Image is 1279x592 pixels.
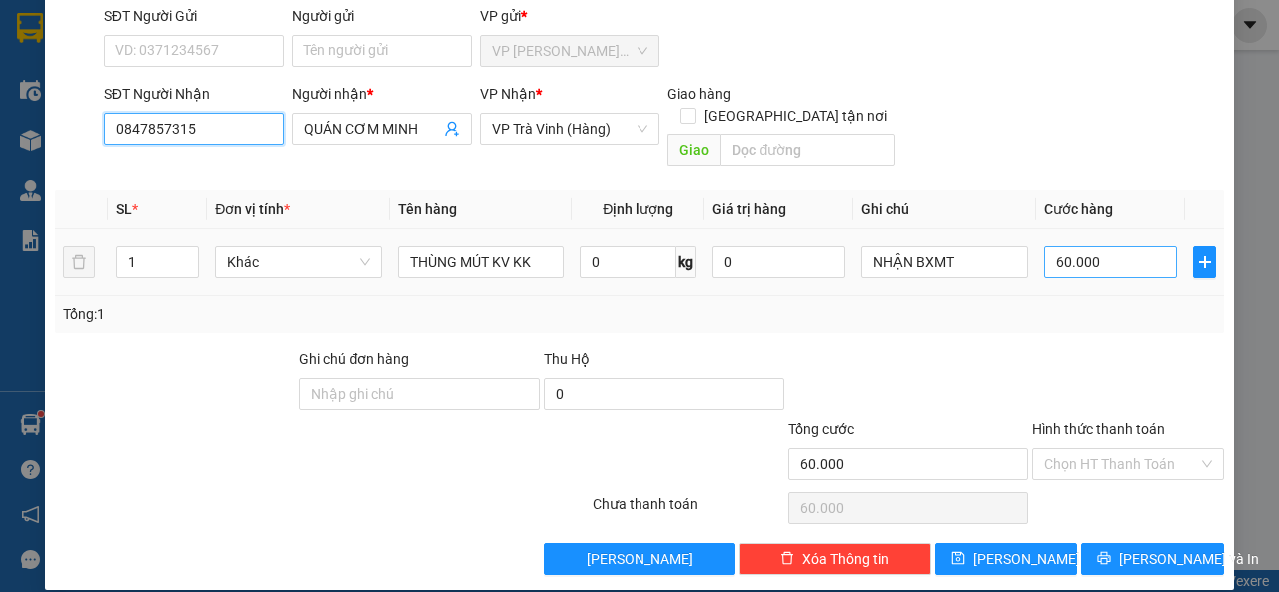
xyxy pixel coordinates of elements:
[292,5,472,27] div: Người gửi
[1032,421,1165,437] label: Hình thức thanh toán
[492,114,647,144] span: VP Trà Vinh (Hàng)
[8,130,226,149] span: GIAO:
[1194,254,1215,270] span: plus
[67,11,232,30] strong: BIÊN NHẬN GỬI HÀNG
[720,134,894,166] input: Dọc đường
[107,108,179,127] span: PHƯỢNG
[1119,548,1259,570] span: [PERSON_NAME] và In
[853,190,1036,229] th: Ghi chú
[603,201,673,217] span: Định lượng
[973,548,1080,570] span: [PERSON_NAME]
[712,201,786,217] span: Giá trị hàng
[104,83,284,105] div: SĐT Người Nhận
[56,86,144,105] span: VP Tiểu Cần
[861,246,1028,278] input: Ghi Chú
[444,121,460,137] span: user-add
[8,86,292,105] p: NHẬN:
[1044,201,1113,217] span: Cước hàng
[587,548,693,570] span: [PERSON_NAME]
[8,108,179,127] span: 0378836509 -
[544,543,735,575] button: [PERSON_NAME]
[676,246,696,278] span: kg
[299,351,409,367] label: Ghi chú đơn hàng
[780,551,794,567] span: delete
[1097,551,1111,567] span: printer
[398,201,457,217] span: Tên hàng
[802,548,889,570] span: Xóa Thông tin
[696,105,895,127] span: [GEOGRAPHIC_DATA] tận nơi
[104,5,284,27] div: SĐT Người Gửi
[480,86,536,102] span: VP Nhận
[591,493,786,528] div: Chưa thanh toán
[116,201,132,217] span: SL
[667,86,731,102] span: Giao hàng
[1193,246,1216,278] button: plus
[935,543,1078,575] button: save[PERSON_NAME]
[8,39,186,77] span: VP [PERSON_NAME] ([GEOGRAPHIC_DATA]) -
[63,246,95,278] button: delete
[544,351,590,367] span: Thu Hộ
[8,39,292,77] p: GỬI:
[739,543,931,575] button: deleteXóa Thông tin
[398,246,565,278] input: VD: Bàn, Ghế
[299,378,540,410] input: Ghi chú đơn hàng
[292,83,472,105] div: Người nhận
[227,247,370,277] span: Khác
[1081,543,1224,575] button: printer[PERSON_NAME] và In
[215,201,290,217] span: Đơn vị tính
[480,5,659,27] div: VP gửi
[63,303,496,325] div: Tổng: 1
[667,134,720,166] span: Giao
[712,246,845,278] input: 0
[492,36,647,66] span: VP Trần Phú (Hàng)
[951,551,965,567] span: save
[788,421,854,437] span: Tổng cước
[52,130,226,149] span: K BAO HƯ +HƯ KO ĐỀN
